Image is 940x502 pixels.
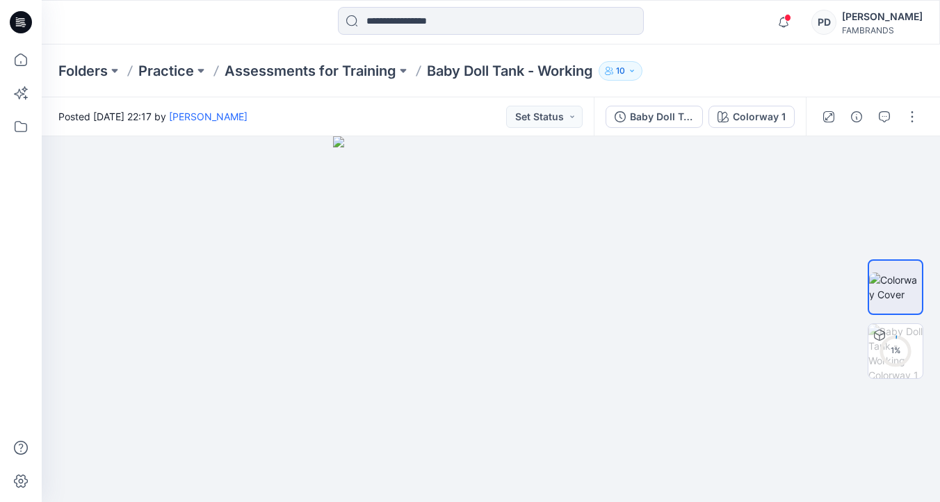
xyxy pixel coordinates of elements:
[616,63,625,79] p: 10
[868,324,923,378] img: Baby Doll Tank - Working Colorway 1
[811,10,836,35] div: PD
[169,111,248,122] a: [PERSON_NAME]
[58,61,108,81] a: Folders
[606,106,703,128] button: Baby Doll Tank - Working
[733,109,786,124] div: Colorway 1
[333,136,649,502] img: eyJhbGciOiJIUzI1NiIsImtpZCI6IjAiLCJzbHQiOiJzZXMiLCJ0eXAiOiJKV1QifQ.eyJkYXRhIjp7InR5cGUiOiJzdG9yYW...
[225,61,396,81] a: Assessments for Training
[427,61,593,81] p: Baby Doll Tank - Working
[842,8,923,25] div: [PERSON_NAME]
[879,345,912,357] div: 1 %
[869,273,922,302] img: Colorway Cover
[845,106,868,128] button: Details
[599,61,642,81] button: 10
[138,61,194,81] a: Practice
[58,109,248,124] span: Posted [DATE] 22:17 by
[842,25,923,35] div: FAMBRANDS
[630,109,694,124] div: Baby Doll Tank - Working
[708,106,795,128] button: Colorway 1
